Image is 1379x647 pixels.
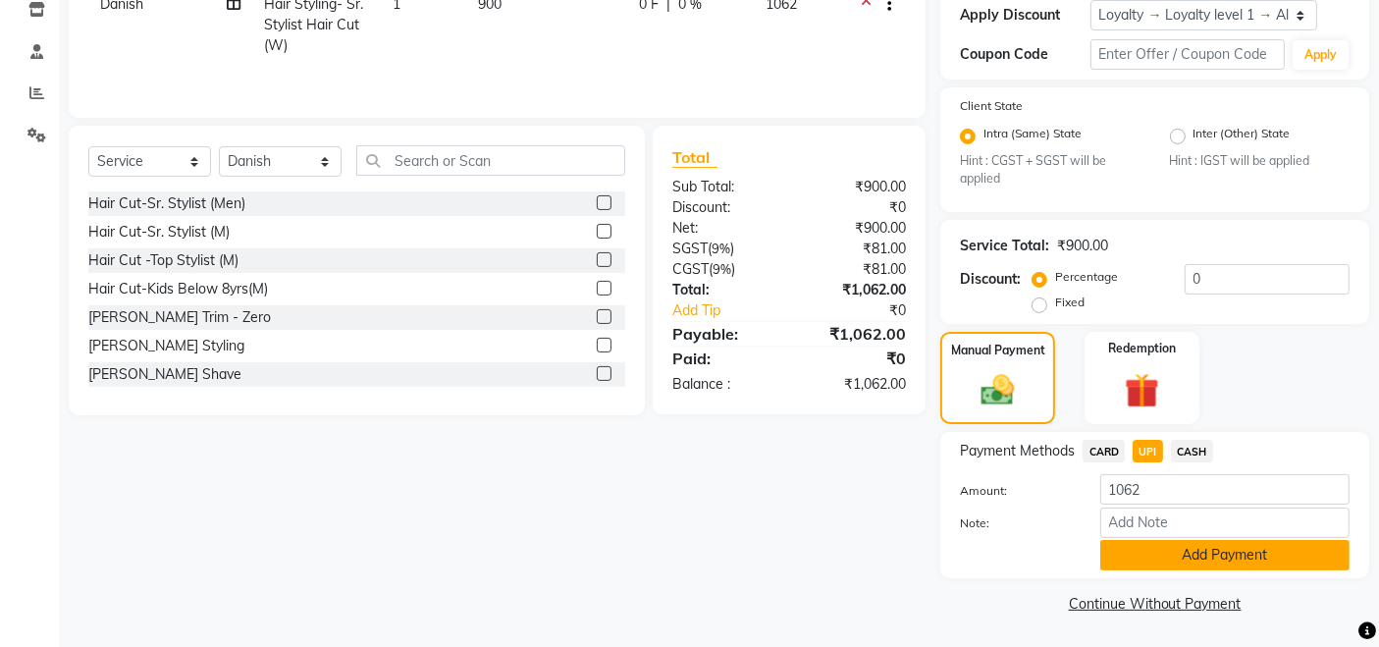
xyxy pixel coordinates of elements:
label: Percentage [1055,268,1118,286]
a: Add Tip [658,300,811,321]
div: [PERSON_NAME] Styling [88,336,244,356]
label: Intra (Same) State [983,125,1082,148]
small: Hint : CGST + SGST will be applied [960,152,1140,189]
div: Discount: [960,269,1021,290]
span: SGST [672,240,708,257]
label: Redemption [1108,340,1176,357]
label: Inter (Other) State [1193,125,1291,148]
div: ₹1,062.00 [789,374,921,395]
div: Hair Cut-Sr. Stylist (Men) [88,193,245,214]
span: CGST [672,260,709,278]
input: Amount [1100,474,1350,505]
div: ₹0 [789,347,921,370]
div: ₹1,062.00 [789,280,921,300]
div: Apply Discount [960,5,1089,26]
input: Add Note [1100,508,1350,538]
div: Hair Cut -Top Stylist (M) [88,250,239,271]
span: CASH [1171,440,1213,462]
small: Hint : IGST will be applied [1170,152,1350,170]
div: ( ) [658,239,789,259]
span: 9% [712,241,730,256]
img: _gift.svg [1114,369,1170,412]
div: ₹0 [789,197,921,218]
button: Add Payment [1100,540,1350,570]
div: Payable: [658,322,789,346]
div: Coupon Code [960,44,1089,65]
div: Service Total: [960,236,1049,256]
div: Hair Cut-Kids Below 8yrs(M) [88,279,268,299]
div: ₹900.00 [1057,236,1108,256]
div: [PERSON_NAME] Shave [88,364,241,385]
label: Manual Payment [951,342,1045,359]
a: Continue Without Payment [944,594,1365,615]
button: Apply [1293,40,1349,70]
div: Hair Cut-Sr. Stylist (M) [88,222,230,243]
div: Net: [658,218,789,239]
span: 9% [713,261,731,277]
label: Client State [960,97,1023,115]
div: Discount: [658,197,789,218]
div: ₹900.00 [789,218,921,239]
label: Note: [945,514,1085,532]
span: CARD [1083,440,1125,462]
input: Enter Offer / Coupon Code [1090,39,1285,70]
label: Fixed [1055,294,1085,311]
div: ₹0 [812,300,922,321]
div: [PERSON_NAME] Trim - Zero [88,307,271,328]
img: _cash.svg [971,371,1024,409]
input: Search or Scan [356,145,625,176]
span: Total [672,147,717,168]
div: ₹1,062.00 [789,322,921,346]
span: Payment Methods [960,441,1075,461]
div: ( ) [658,259,789,280]
div: Total: [658,280,789,300]
div: ₹900.00 [789,177,921,197]
span: UPI [1133,440,1163,462]
div: Balance : [658,374,789,395]
div: ₹81.00 [789,259,921,280]
label: Amount: [945,482,1085,500]
div: Sub Total: [658,177,789,197]
div: Paid: [658,347,789,370]
div: ₹81.00 [789,239,921,259]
